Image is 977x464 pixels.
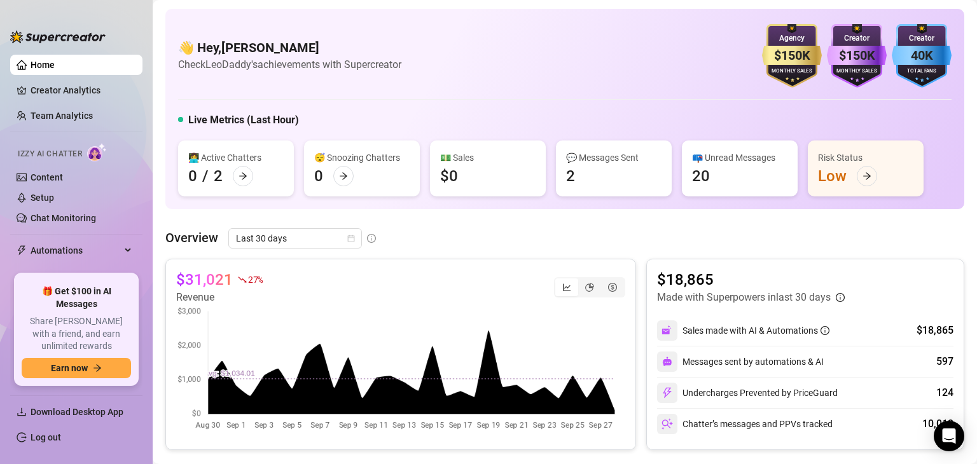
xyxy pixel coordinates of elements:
div: Messages sent by automations & AI [657,351,824,372]
img: svg%3e [662,357,672,367]
span: 🎁 Get $100 in AI Messages [22,285,131,310]
img: AI Chatter [87,143,107,161]
span: download [17,407,27,417]
div: 💵 Sales [440,151,536,165]
div: Undercharges Prevented by PriceGuard [657,383,838,403]
article: Revenue [176,290,263,305]
div: 👩‍💻 Active Chatters [188,151,284,165]
div: 📪 Unread Messages [692,151,787,165]
a: Log out [31,432,61,442]
a: Creator Analytics [31,80,132,100]
span: Download Desktop App [31,407,123,417]
div: 597 [936,354,953,369]
span: arrow-right [339,172,348,181]
span: info-circle [836,293,845,302]
div: Monthly Sales [827,67,887,76]
a: Home [31,60,55,70]
img: svg%3e [662,325,673,336]
span: Last 30 days [236,229,354,248]
div: 0 [314,166,323,186]
div: 2 [214,166,223,186]
div: 10,013 [922,416,953,432]
img: svg%3e [662,387,673,399]
div: 💬 Messages Sent [566,151,662,165]
article: Check LeoDaddy's achievements with Supercreator [178,57,401,72]
span: arrow-right [93,364,102,372]
span: Earn now [51,363,88,373]
article: Made with Superpowers in last 30 days [657,290,831,305]
div: $18,865 [917,323,953,338]
div: 20 [692,166,710,186]
div: 😴 Snoozing Chatters [314,151,410,165]
span: fall [238,275,247,284]
div: segmented control [554,277,625,297]
span: arrow-right [863,172,871,181]
div: 40K [892,46,952,65]
span: Chat Copilot [31,266,121,286]
span: thunderbolt [17,245,27,256]
div: $150K [827,46,887,65]
button: Earn nowarrow-right [22,358,131,378]
div: Chatter’s messages and PPVs tracked [657,414,833,434]
span: pie-chart [585,283,594,292]
span: dollar-circle [608,283,617,292]
span: info-circle [821,326,829,335]
article: $31,021 [176,270,233,290]
div: 124 [936,385,953,400]
span: calendar [347,235,355,242]
div: Sales made with AI & Automations [683,324,829,338]
div: $150K [762,46,822,65]
div: 2 [566,166,575,186]
div: Risk Status [818,151,913,165]
div: Creator [827,32,887,44]
div: Open Intercom Messenger [934,421,964,451]
span: arrow-right [239,172,247,181]
div: Creator [892,32,952,44]
img: purple-badge-B9DA21FR.svg [827,24,887,88]
div: $0 [440,166,458,186]
img: blue-badge-DgoSNQY1.svg [892,24,952,88]
img: logo-BBDzfeDw.svg [10,31,106,43]
span: 27 % [248,273,263,285]
a: Team Analytics [31,111,93,121]
h4: 👋 Hey, [PERSON_NAME] [178,39,401,57]
span: info-circle [367,234,376,243]
img: gold-badge-CigiZidd.svg [762,24,822,88]
span: Automations [31,240,121,261]
a: Setup [31,193,54,203]
div: Agency [762,32,822,44]
a: Content [31,172,63,182]
img: svg%3e [662,418,673,430]
div: Monthly Sales [762,67,822,76]
span: Izzy AI Chatter [18,148,82,160]
article: Overview [165,228,218,247]
article: $18,865 [657,270,845,290]
a: Chat Monitoring [31,213,96,223]
div: 0 [188,166,197,186]
h5: Live Metrics (Last Hour) [188,113,299,128]
span: line-chart [562,283,571,292]
div: Total Fans [892,67,952,76]
span: Share [PERSON_NAME] with a friend, and earn unlimited rewards [22,315,131,353]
